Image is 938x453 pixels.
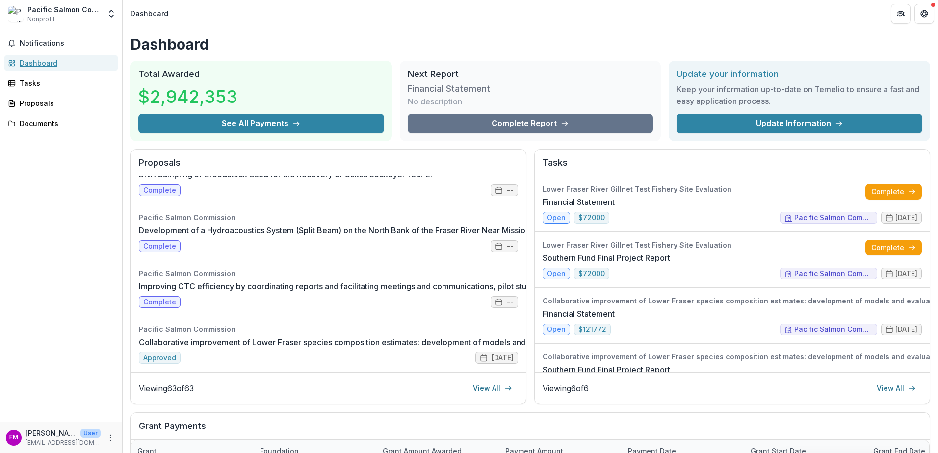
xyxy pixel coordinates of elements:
div: Tasks [20,78,110,88]
p: Viewing 6 of 6 [543,382,589,394]
a: Development of a Hydroacoustics System (Split Beam) on the North Bank of the Fraser River Near Mi... [139,225,649,236]
p: [EMAIL_ADDRESS][DOMAIN_NAME] [26,438,101,447]
a: Southern Fund Final Project Report [543,364,670,376]
button: See All Payments [138,114,384,133]
button: Get Help [914,4,934,24]
a: View All [871,380,922,396]
div: Dashboard [20,58,110,68]
a: Complete [865,184,922,200]
p: User [80,429,101,438]
h2: Update your information [677,69,922,79]
div: Dashboard [130,8,168,19]
a: Complete Report [408,114,653,133]
p: [PERSON_NAME] [26,428,77,438]
a: Dashboard [4,55,118,71]
button: Partners [891,4,911,24]
h1: Dashboard [130,35,930,53]
button: More [104,432,116,444]
div: Fiona Martens [9,434,18,441]
h2: Total Awarded [138,69,384,79]
a: Southern Fund Final Project Report [543,252,670,264]
div: Documents [20,118,110,128]
button: Notifications [4,35,118,51]
a: Complete [865,240,922,255]
h2: Grant Payments [139,421,922,439]
h3: Keep your information up-to-date on Temelio to ensure a fast and easy application process. [677,83,922,107]
a: Documents [4,115,118,131]
a: Financial Statement [543,308,615,320]
a: Financial Statement [543,196,615,208]
p: Viewing 63 of 63 [139,382,194,394]
a: Update Information [677,114,922,133]
span: Nonprofit [27,15,55,24]
nav: breadcrumb [127,6,172,21]
a: Improving CTC efficiency by coordinating reports and facilitating meetings and communications, pi... [139,280,563,292]
a: View All [467,380,518,396]
h2: Next Report [408,69,653,79]
p: No description [408,96,462,107]
div: Proposals [20,98,110,108]
span: Notifications [20,39,114,48]
h2: Tasks [543,157,922,176]
h2: Proposals [139,157,518,176]
h3: Financial Statement [408,83,490,94]
div: Pacific Salmon Commission [27,4,101,15]
a: Collaborative improvement of Lower Fraser species composition estimates: development of models an... [139,336,776,348]
a: Tasks [4,75,118,91]
button: Open entity switcher [104,4,118,24]
a: Proposals [4,95,118,111]
a: DNA Sampling of Broodstock Used for the Recovery of Cultus Sockeye. Year 2. [139,169,432,180]
img: Pacific Salmon Commission [8,6,24,22]
h3: $2,942,353 [138,83,237,110]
